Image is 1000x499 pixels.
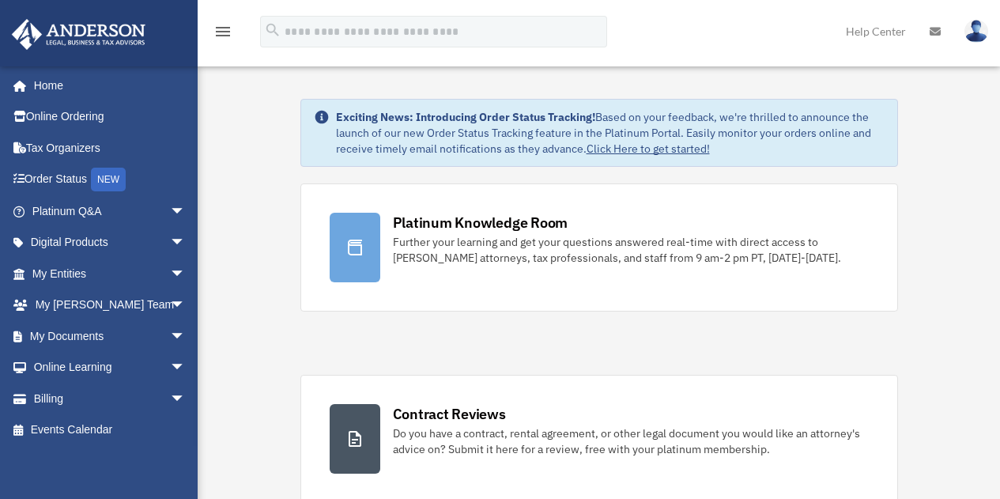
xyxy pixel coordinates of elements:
img: Anderson Advisors Platinum Portal [7,19,150,50]
span: arrow_drop_down [170,195,202,228]
div: Contract Reviews [393,404,506,424]
div: Do you have a contract, rental agreement, or other legal document you would like an attorney's ad... [393,425,869,457]
a: My [PERSON_NAME] Teamarrow_drop_down [11,289,209,321]
div: Based on your feedback, we're thrilled to announce the launch of our new Order Status Tracking fe... [336,109,885,157]
a: Billingarrow_drop_down [11,383,209,414]
strong: Exciting News: Introducing Order Status Tracking! [336,110,595,124]
div: Platinum Knowledge Room [393,213,568,232]
img: User Pic [964,20,988,43]
span: arrow_drop_down [170,258,202,290]
div: NEW [91,168,126,191]
span: arrow_drop_down [170,227,202,259]
a: Order StatusNEW [11,164,209,196]
a: Online Learningarrow_drop_down [11,352,209,384]
a: My Entitiesarrow_drop_down [11,258,209,289]
span: arrow_drop_down [170,320,202,353]
a: Click Here to get started! [587,142,710,156]
span: arrow_drop_down [170,383,202,415]
a: Events Calendar [11,414,209,446]
a: Online Ordering [11,101,209,133]
a: Home [11,70,202,101]
a: menu [213,28,232,41]
a: My Documentsarrow_drop_down [11,320,209,352]
a: Digital Productsarrow_drop_down [11,227,209,259]
span: arrow_drop_down [170,352,202,384]
span: arrow_drop_down [170,289,202,322]
a: Platinum Q&Aarrow_drop_down [11,195,209,227]
i: search [264,21,281,39]
i: menu [213,22,232,41]
a: Platinum Knowledge Room Further your learning and get your questions answered real-time with dire... [300,183,898,312]
div: Further your learning and get your questions answered real-time with direct access to [PERSON_NAM... [393,234,869,266]
a: Tax Organizers [11,132,209,164]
